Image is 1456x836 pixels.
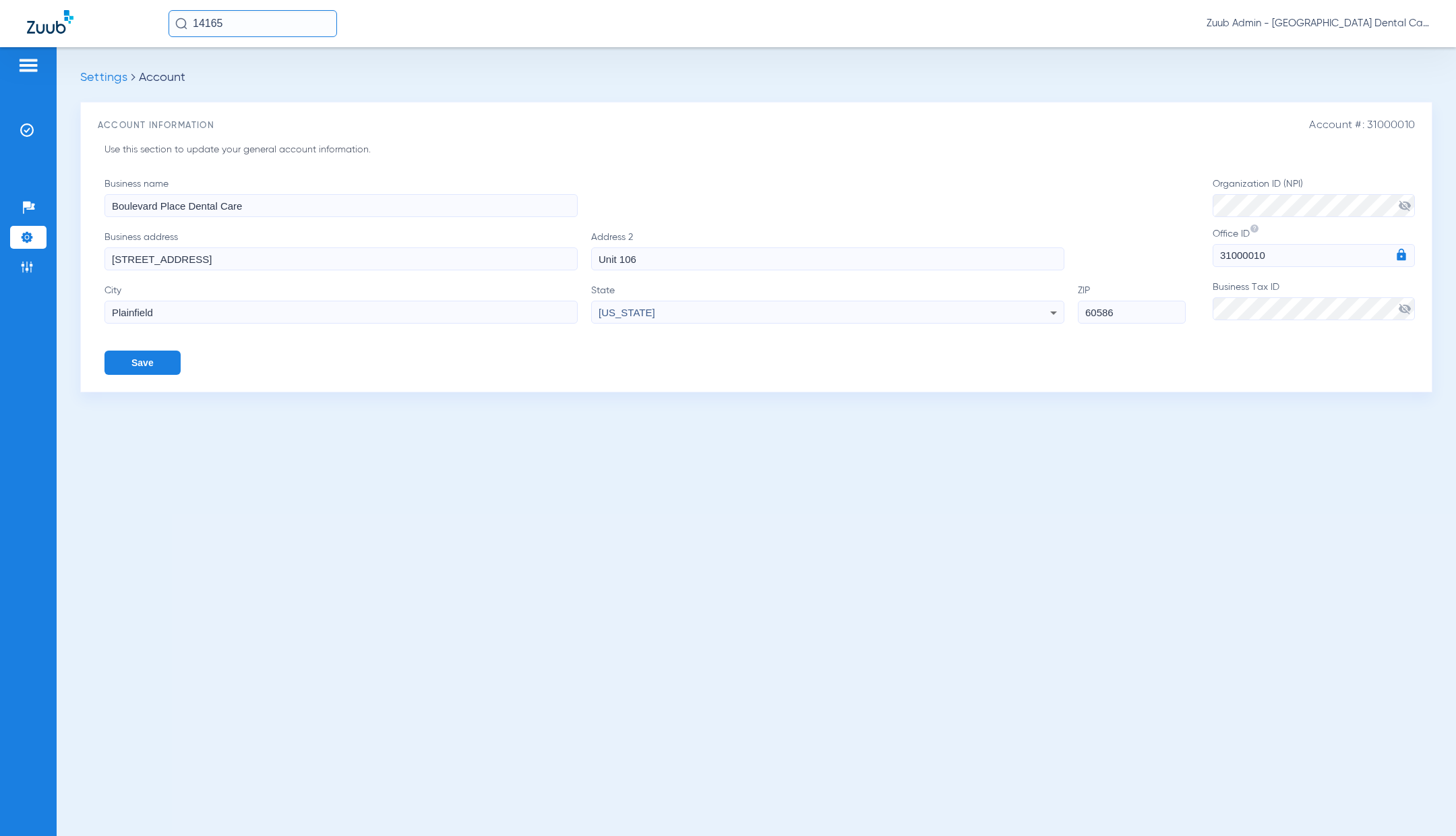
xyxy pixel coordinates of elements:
[169,10,337,37] input: Search for patients
[104,231,591,270] label: Business address
[591,284,1078,324] label: State
[1078,284,1186,324] label: ZIP
[104,143,825,157] p: Use this section to update your general account information.
[104,247,578,270] input: Business address
[80,71,127,84] span: Settings
[1309,119,1415,132] span: Account #: 31000010
[104,194,578,217] input: Business name
[175,18,187,30] img: Search Icon
[1213,194,1415,217] input: Organization ID (NPI)visibility_off
[1398,302,1412,316] span: visibility_off
[1213,177,1415,217] label: Organization ID (NPI)
[18,57,39,73] img: hamburger-icon
[139,71,185,84] span: Account
[1213,280,1415,320] label: Business Tax ID
[591,231,1078,270] label: Address 2
[104,284,591,324] label: City
[1078,301,1186,324] input: ZIP
[1395,248,1408,262] img: lock-blue.svg
[1250,224,1259,233] img: help-small-gray.svg
[98,119,1415,133] h3: Account Information
[104,177,591,217] label: Business name
[591,247,1064,270] input: Address 2
[1213,229,1250,239] span: Office ID
[104,301,578,324] input: City
[599,307,655,318] span: [US_STATE]
[27,10,73,34] img: Zuub Logo
[1398,199,1412,212] span: visibility_off
[1207,17,1429,30] span: Zuub Admin - [GEOGRAPHIC_DATA] Dental Care
[104,351,181,375] button: Save
[1213,244,1415,267] input: Office ID
[1213,297,1415,320] input: Business Tax IDvisibility_off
